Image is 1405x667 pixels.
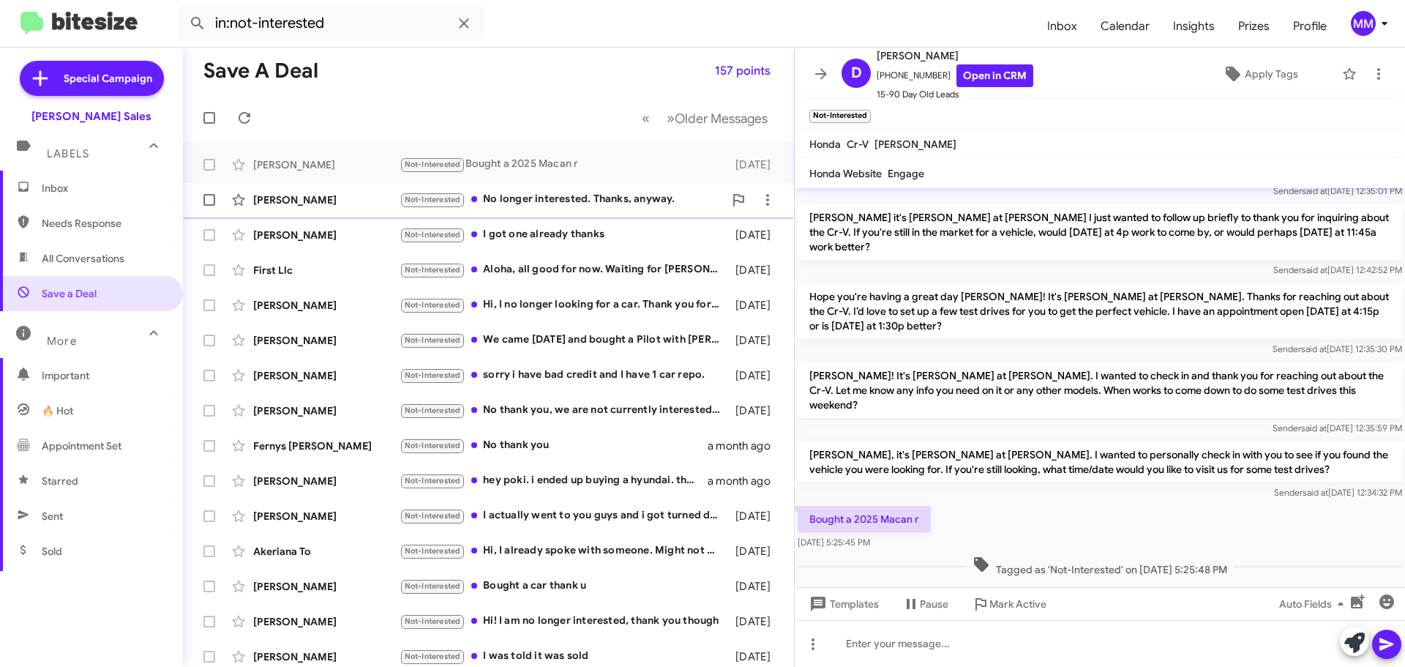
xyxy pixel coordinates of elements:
[64,71,152,86] span: Special Campaign
[806,591,879,617] span: Templates
[42,403,73,418] span: 🔥 Hot
[1301,422,1327,433] span: said at
[253,368,400,383] div: [PERSON_NAME]
[809,138,841,151] span: Honda
[728,157,782,172] div: [DATE]
[253,614,400,629] div: [PERSON_NAME]
[989,591,1046,617] span: Mark Active
[253,544,400,559] div: Akeriana To
[1273,185,1402,196] span: Sender [DATE] 12:35:01 PM
[798,537,870,548] span: [DATE] 5:25:45 PM
[253,228,400,242] div: [PERSON_NAME]
[1302,264,1327,275] span: said at
[728,403,782,418] div: [DATE]
[888,167,924,180] span: Engage
[400,261,728,278] div: Aloha, all good for now. Waiting for [PERSON_NAME] to come back to me with an answer regarding th...
[1279,591,1349,617] span: Auto Fields
[642,109,650,127] span: «
[405,370,461,380] span: Not-Interested
[253,439,400,453] div: Fernys [PERSON_NAME]
[809,167,882,180] span: Honda Website
[47,335,77,348] span: More
[405,616,461,626] span: Not-Interested
[703,58,782,84] button: 157 points
[798,204,1402,260] p: [PERSON_NAME] it's [PERSON_NAME] at [PERSON_NAME] I just wanted to follow up briefly to thank you...
[253,263,400,277] div: First Llc
[728,544,782,559] div: [DATE]
[400,613,728,630] div: Hi! I am no longer interested, thank you though
[1035,5,1089,48] a: Inbox
[405,441,461,450] span: Not-Interested
[1089,5,1161,48] a: Calendar
[708,474,782,488] div: a month ago
[1267,591,1361,617] button: Auto Fields
[798,362,1402,418] p: [PERSON_NAME]! It's [PERSON_NAME] at [PERSON_NAME]. I wanted to check in and thank you for reachi...
[728,263,782,277] div: [DATE]
[400,191,724,208] div: No longer interested. Thanks, anyway.
[42,368,166,383] span: Important
[728,368,782,383] div: [DATE]
[400,226,728,243] div: I got one already thanks
[708,439,782,453] div: a month ago
[400,402,728,419] div: No thank you, we are not currently interested in getting another vehicle. Thank you.
[728,228,782,242] div: [DATE]
[1281,5,1338,48] a: Profile
[405,265,461,275] span: Not-Interested
[31,109,151,124] div: [PERSON_NAME] Sales
[667,109,675,127] span: »
[405,406,461,415] span: Not-Interested
[715,58,771,84] span: 157 points
[809,110,871,123] small: Not-Interested
[203,59,318,83] h1: Save a Deal
[891,591,960,617] button: Pause
[405,160,461,169] span: Not-Interested
[400,648,728,665] div: I was told it was sold
[847,138,869,151] span: Cr-V
[253,509,400,523] div: [PERSON_NAME]
[42,474,78,488] span: Starred
[1185,61,1335,87] button: Apply Tags
[1245,61,1298,87] span: Apply Tags
[1351,11,1376,36] div: MM
[1274,487,1402,498] span: Sender [DATE] 12:34:32 PM
[42,251,124,266] span: All Conversations
[1301,343,1327,354] span: said at
[728,509,782,523] div: [DATE]
[1338,11,1389,36] button: MM
[1226,5,1281,48] span: Prizes
[253,649,400,664] div: [PERSON_NAME]
[47,147,89,160] span: Labels
[400,332,728,349] div: We came [DATE] and bought a Pilot with [PERSON_NAME]! Thank you
[400,156,728,173] div: Bought a 2025 Macan r
[728,298,782,313] div: [DATE]
[253,193,400,207] div: [PERSON_NAME]
[795,591,891,617] button: Templates
[253,157,400,172] div: [PERSON_NAME]
[728,649,782,664] div: [DATE]
[728,579,782,594] div: [DATE]
[400,543,728,559] div: Hi, I already spoke with someone. Might not be a good time to trade. Credit's not so good and we ...
[253,403,400,418] div: [PERSON_NAME]
[42,216,166,231] span: Needs Response
[877,47,1033,64] span: [PERSON_NAME]
[42,286,97,301] span: Save a Deal
[851,62,862,85] span: D
[798,506,931,532] p: Bought a 2025 Macan r
[798,283,1402,339] p: Hope you're having a great day [PERSON_NAME]! It's [PERSON_NAME] at [PERSON_NAME]. Thanks for rea...
[42,509,63,523] span: Sent
[728,333,782,348] div: [DATE]
[405,335,461,345] span: Not-Interested
[253,298,400,313] div: [PERSON_NAME]
[877,87,1033,102] span: 15-90 Day Old Leads
[634,103,776,133] nav: Page navigation example
[400,578,728,595] div: Bought a car thank u
[400,367,728,384] div: sorry i have bad credit and I have 1 car repo.
[877,64,1033,87] span: [PHONE_NUMBER]
[920,591,948,617] span: Pause
[400,472,708,489] div: hey poki. i ended up buying a hyundai. thabks for the offer though!!!
[400,507,728,524] div: I actually went to you guys and i got turned down because i have no credit
[1161,5,1226,48] a: Insights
